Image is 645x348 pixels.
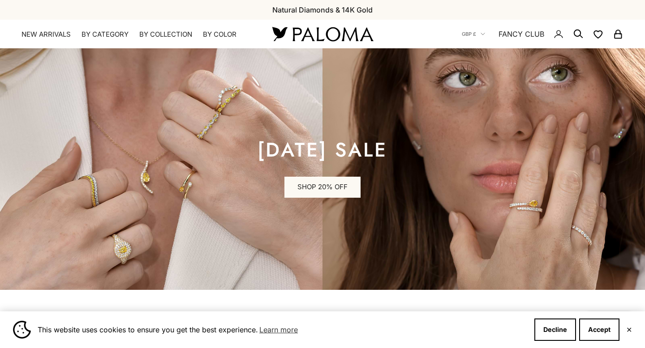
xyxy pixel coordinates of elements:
p: Natural Diamonds & 14K Gold [272,4,373,16]
nav: Secondary navigation [462,20,623,48]
img: Cookie banner [13,321,31,339]
a: Learn more [258,323,299,336]
summary: By Color [203,30,236,39]
span: This website uses cookies to ensure you get the best experience. [38,323,527,336]
button: Accept [579,318,619,341]
a: NEW ARRIVALS [21,30,71,39]
summary: By Collection [139,30,192,39]
span: GBP £ [462,30,476,38]
summary: By Category [82,30,129,39]
a: FANCY CLUB [499,28,544,40]
button: Close [626,327,632,332]
nav: Primary navigation [21,30,251,39]
button: Decline [534,318,576,341]
a: SHOP 20% OFF [284,177,361,198]
button: GBP £ [462,30,485,38]
p: [DATE] sale [258,141,387,159]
